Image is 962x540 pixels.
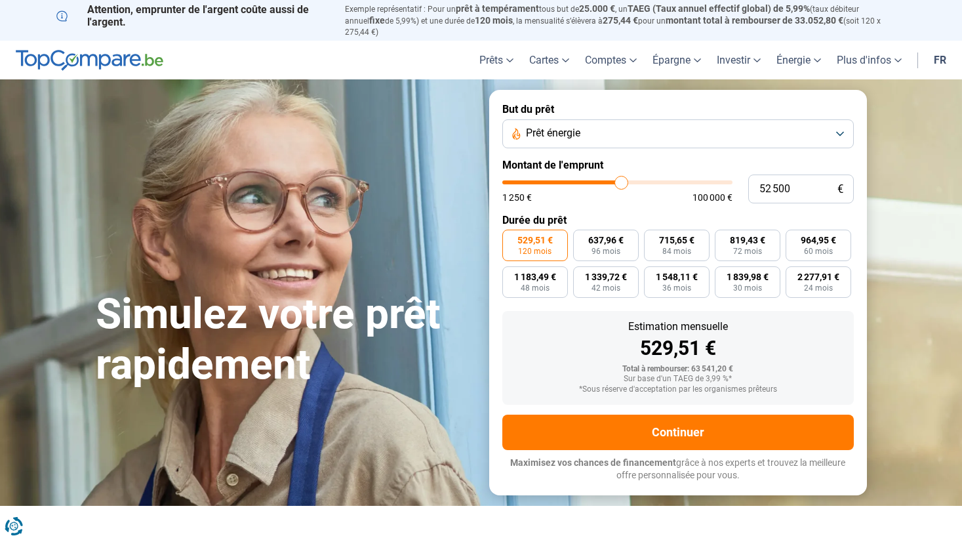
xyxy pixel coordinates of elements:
a: Investir [709,41,769,79]
span: 60 mois [804,247,833,255]
a: Cartes [521,41,577,79]
span: 25.000 € [579,3,615,14]
a: Prêts [471,41,521,79]
span: 529,51 € [517,236,553,245]
p: grâce à nos experts et trouvez la meilleure offre personnalisée pour vous. [502,457,854,482]
a: Épargne [645,41,709,79]
label: But du prêt [502,103,854,115]
a: fr [926,41,954,79]
span: 715,65 € [659,236,694,245]
button: Prêt énergie [502,119,854,148]
span: 1 548,11 € [656,272,698,281]
div: Total à rembourser: 63 541,20 € [513,365,843,374]
span: Maximisez vos chances de financement [510,457,676,468]
span: 100 000 € [692,193,732,202]
span: fixe [369,15,385,26]
span: 637,96 € [588,236,624,245]
button: Continuer [502,415,854,450]
label: Montant de l'emprunt [502,159,854,171]
label: Durée du prêt [502,214,854,226]
span: 2 277,91 € [797,272,839,281]
span: 72 mois [733,247,762,255]
span: Prêt énergie [526,126,580,140]
span: 36 mois [662,284,691,292]
img: TopCompare [16,50,163,71]
span: 30 mois [733,284,762,292]
span: € [837,184,843,195]
span: prêt à tempérament [456,3,539,14]
span: 1 183,49 € [514,272,556,281]
span: 24 mois [804,284,833,292]
div: Estimation mensuelle [513,322,843,332]
div: 529,51 € [513,339,843,358]
a: Énergie [769,41,829,79]
span: 1 339,72 € [585,272,627,281]
span: 1 250 € [502,193,532,202]
div: Sur base d'un TAEG de 3,99 %* [513,375,843,384]
h1: Simulez votre prêt rapidement [96,289,473,390]
span: 84 mois [662,247,691,255]
span: TAEG (Taux annuel effectif global) de 5,99% [628,3,810,14]
p: Attention, emprunter de l'argent coûte aussi de l'argent. [56,3,329,28]
span: 96 mois [591,247,620,255]
span: 120 mois [475,15,513,26]
a: Plus d'infos [829,41,910,79]
p: Exemple représentatif : Pour un tous but de , un (taux débiteur annuel de 5,99%) et une durée de ... [345,3,906,37]
span: 819,43 € [730,236,765,245]
span: 964,95 € [801,236,836,245]
span: montant total à rembourser de 33.052,80 € [666,15,843,26]
span: 120 mois [518,247,551,255]
span: 42 mois [591,284,620,292]
span: 1 839,98 € [727,272,769,281]
a: Comptes [577,41,645,79]
span: 48 mois [521,284,550,292]
div: *Sous réserve d'acceptation par les organismes prêteurs [513,385,843,394]
span: 275,44 € [603,15,638,26]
